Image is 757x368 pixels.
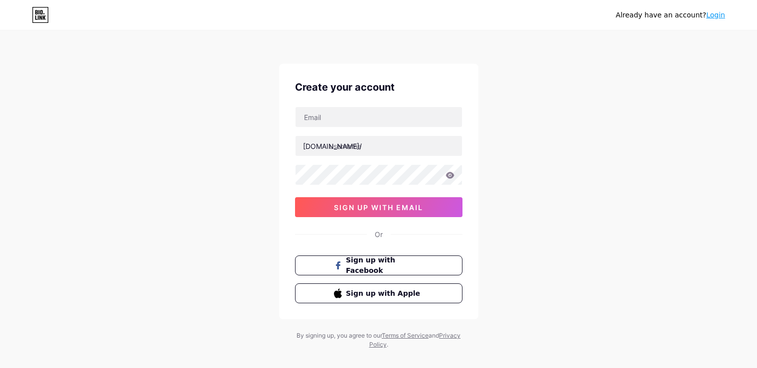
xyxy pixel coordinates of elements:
div: Already have an account? [616,10,725,20]
button: sign up with email [295,197,462,217]
div: Or [375,229,383,240]
input: Email [296,107,462,127]
div: Create your account [295,80,462,95]
span: sign up with email [334,203,423,212]
div: By signing up, you agree to our and . [294,331,463,349]
span: Sign up with Apple [346,288,423,299]
a: Login [706,11,725,19]
button: Sign up with Facebook [295,255,462,275]
a: Terms of Service [382,332,429,339]
span: Sign up with Facebook [346,255,423,276]
button: Sign up with Apple [295,283,462,303]
div: [DOMAIN_NAME]/ [303,141,362,151]
input: username [296,136,462,156]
